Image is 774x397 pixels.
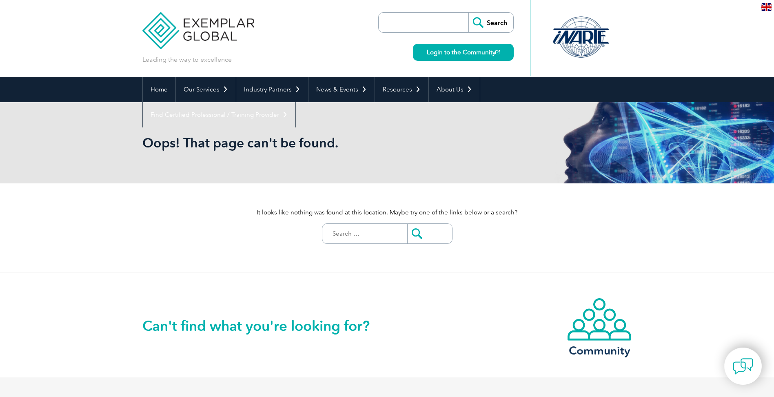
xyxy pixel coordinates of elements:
img: icon-community.webp [567,297,632,341]
a: News & Events [308,77,375,102]
input: Submit [407,224,452,243]
a: Resources [375,77,428,102]
a: Find Certified Professional / Training Provider [143,102,295,127]
h2: Can't find what you're looking for? [142,319,387,332]
a: Home [143,77,175,102]
a: Industry Partners [236,77,308,102]
p: It looks like nothing was found at this location. Maybe try one of the links below or a search? [142,208,632,217]
input: Search [468,13,513,32]
img: contact-chat.png [733,356,753,377]
img: open_square.png [495,50,500,54]
h3: Community [567,346,632,356]
p: Leading the way to excellence [142,55,232,64]
a: Community [567,297,632,356]
a: Our Services [176,77,236,102]
img: en [761,3,772,11]
a: About Us [429,77,480,102]
h1: Oops! That page can't be found. [142,135,456,151]
a: Login to the Community [413,44,514,61]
